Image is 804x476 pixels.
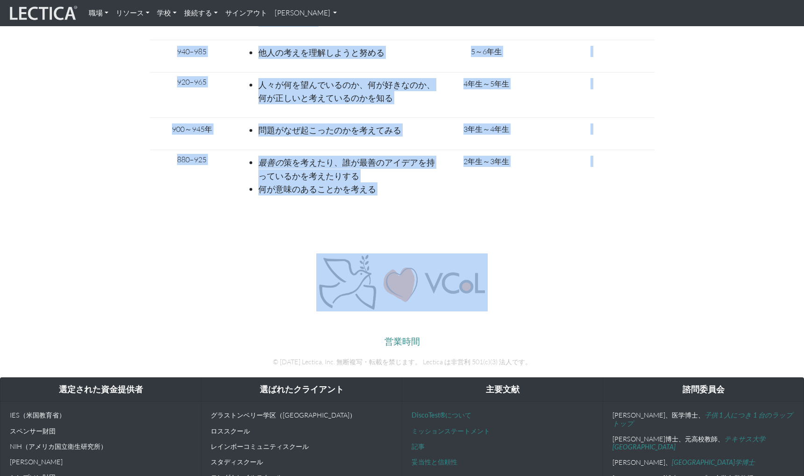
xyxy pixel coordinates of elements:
a: サインアウト [221,4,271,22]
a: [PERSON_NAME] [271,4,341,22]
a: 職場 [85,4,112,22]
font: グラストンベリー学区（[GEOGRAPHIC_DATA]） [211,411,356,419]
a: 学校 [153,4,180,22]
font: [PERSON_NAME] [10,458,63,466]
font: 880–925 [177,155,206,164]
font: 諮問委員会 [683,384,725,394]
font: [PERSON_NAME]、医学博士、 [612,411,704,419]
font: 940–985 [177,47,206,56]
a: 接続する [180,4,221,22]
a: [GEOGRAPHIC_DATA]学博士 [672,458,754,466]
a: 子供 1 人につき 1 台のラップトップ [612,411,793,427]
a: 記事 [412,442,425,450]
font: スタディスクール [211,458,263,466]
font: ロススクール [211,427,250,435]
font: IES（米国教育省） [10,411,65,419]
font: 人々が何を望んでいるのか、何が好きなのか、何が正しいと考えているのかを知る [258,79,435,103]
font: 、誰が最善のアイデアを持っているかを考えたりする [258,157,435,180]
font: 問題がなぜ起こったのかを考えてみる [258,125,401,135]
font: 主要文献 [486,384,519,394]
font: 2年生～3年生 [463,157,509,166]
font: 920–965 [177,77,206,87]
a: DiscoTest®について [412,411,471,419]
font: 5～6年生 [471,47,502,56]
a: リソース [112,4,153,22]
font: 他人の考えを理解しようと努める [258,47,384,58]
font: 900～945年 [172,124,212,134]
font: 何が意味のあることかを考える [258,184,376,194]
font: レインボーコミュニティスクール [211,442,309,450]
font: 選定された資金提供者 [59,384,143,394]
font: 職場 [89,8,103,17]
img: レクティカライブ [7,4,78,22]
font: スペンサー財団 [10,427,56,435]
font: 学校 [157,8,171,17]
a: ミッションステートメント [412,427,490,435]
img: 平和、愛、VCoL [316,253,487,311]
font: 4年生～5年生 [463,79,509,88]
font: 接続する [184,8,212,17]
font: NIH（アメリカ国立衛生研究所） [10,442,107,450]
font: サインアウト [225,8,267,17]
a: テキサス大学[GEOGRAPHIC_DATA] [612,435,765,451]
font: 3年生～4年生 [463,124,509,134]
font: [PERSON_NAME]、 [612,458,672,466]
font: 最善の [258,157,284,167]
font: 選ばれたクライアント [260,384,344,394]
a: 妥当性と信頼性 [412,458,457,466]
font: [PERSON_NAME] [275,8,330,17]
font: リソース [116,8,144,17]
font: [PERSON_NAME]博士、元高校教師、 [612,435,724,443]
a: 営業時間 [384,336,420,346]
font: 策を考えたり [284,157,334,167]
font: © [DATE] Lectica, Inc. 無断複写・転載を禁じます。 Lectica は非営利 501(c)(3) 法人です。 [273,358,532,366]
